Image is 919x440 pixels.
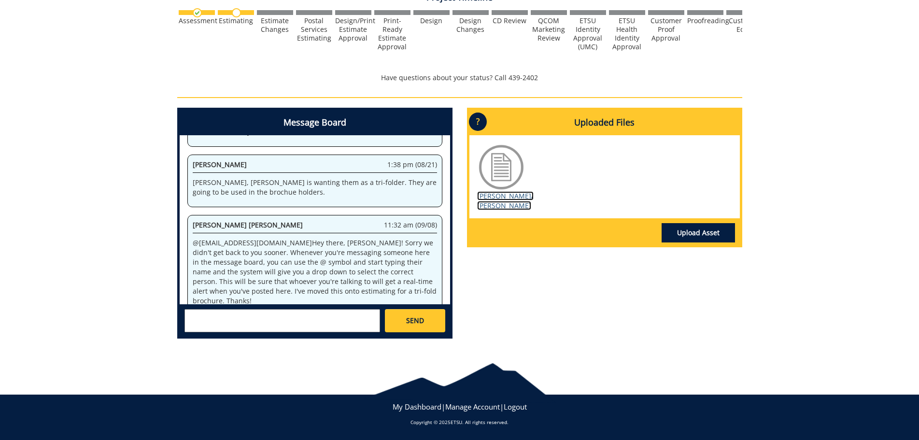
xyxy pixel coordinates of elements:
p: @ [EMAIL_ADDRESS][DOMAIN_NAME] Hey there, [PERSON_NAME]! Sorry we didn't get back to you sooner. ... [193,238,437,306]
div: QCOM Marketing Review [531,16,567,43]
span: [PERSON_NAME] [193,160,247,169]
a: Logout [504,402,527,412]
img: checkmark [193,8,202,17]
a: SEND [385,309,445,332]
img: no [232,8,241,17]
div: Proofreading [687,16,723,25]
a: ETSU [451,419,462,426]
div: Assessment [179,16,215,25]
div: ETSU Health Identity Approval [609,16,645,51]
a: My Dashboard [393,402,441,412]
p: ? [469,113,487,131]
span: 1:38 pm (08/21) [387,160,437,170]
div: ETSU Identity Approval (UMC) [570,16,606,51]
div: Customer Edits [726,16,763,34]
div: Estimate Changes [257,16,293,34]
div: Design [413,16,450,25]
div: CD Review [492,16,528,25]
p: [PERSON_NAME], [PERSON_NAME] is wanting them as a tri-folder. They are going to be used in the br... [193,178,437,197]
span: SEND [406,316,424,326]
h4: Message Board [180,110,450,135]
div: Postal Services Estimating [296,16,332,43]
a: Upload Asset [662,223,735,242]
a: [PERSON_NAME]/ [PERSON_NAME] [477,191,534,210]
div: Print-Ready Estimate Approval [374,16,410,51]
div: Design Changes [452,16,489,34]
span: [PERSON_NAME] [PERSON_NAME] [193,220,303,229]
h4: Uploaded Files [469,110,740,135]
a: Manage Account [445,402,500,412]
div: Customer Proof Approval [648,16,684,43]
textarea: messageToSend [184,309,380,332]
div: Design/Print Estimate Approval [335,16,371,43]
p: Have questions about your status? Call 439-2402 [177,73,742,83]
div: Estimating [218,16,254,25]
span: 11:32 am (09/08) [384,220,437,230]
